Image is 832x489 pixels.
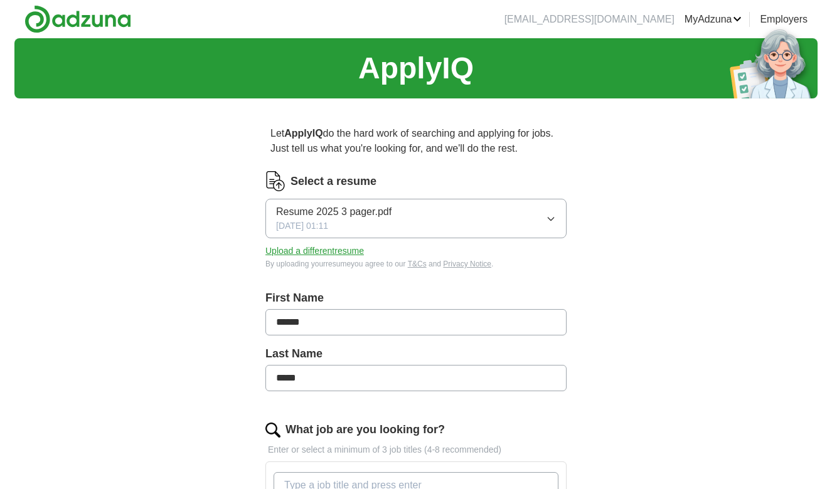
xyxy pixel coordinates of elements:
a: MyAdzuna [685,12,742,27]
a: T&Cs [408,260,427,268]
button: Upload a differentresume [265,244,364,258]
label: What job are you looking for? [285,421,445,438]
label: First Name [265,290,567,307]
button: Resume 2025 3 pager.pdf[DATE] 01:11 [265,199,567,238]
a: Employers [760,12,808,27]
h1: ApplyIQ [358,46,474,91]
p: Let do the hard work of searching and applying for jobs. Just tell us what you're looking for, an... [265,121,567,161]
strong: ApplyIQ [284,128,323,139]
span: [DATE] 01:11 [276,219,328,233]
a: Privacy Notice [443,260,491,268]
li: [EMAIL_ADDRESS][DOMAIN_NAME] [504,12,675,27]
label: Select a resume [291,173,376,190]
span: Resume 2025 3 pager.pdf [276,204,392,219]
p: Enter or select a minimum of 3 job titles (4-8 recommended) [265,443,567,456]
label: Last Name [265,345,567,362]
img: CV Icon [265,171,285,191]
img: Adzuna logo [24,5,131,33]
img: search.png [265,423,280,438]
div: By uploading your resume you agree to our and . [265,258,567,270]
